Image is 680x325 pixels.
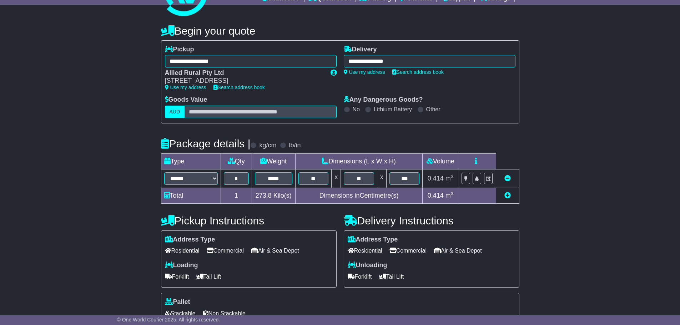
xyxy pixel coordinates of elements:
[344,69,385,75] a: Use my address
[348,236,398,244] label: Address Type
[392,69,444,75] a: Search address book
[348,245,382,256] span: Residential
[348,271,372,282] span: Forklift
[445,175,454,182] span: m
[221,188,252,203] td: 1
[161,138,251,149] h4: Package details |
[165,261,198,269] label: Loading
[207,245,244,256] span: Commercial
[221,153,252,169] td: Qty
[161,153,221,169] td: Type
[295,188,423,203] td: Dimensions in Centimetre(s)
[428,192,444,199] span: 0.414
[165,77,323,85] div: [STREET_ADDRESS]
[353,106,360,113] label: No
[165,245,200,256] span: Residential
[165,106,185,118] label: AUD
[445,192,454,199] span: m
[165,85,206,90] a: Use my address
[344,96,423,104] label: Any Dangerous Goods?
[428,175,444,182] span: 0.414
[203,308,246,319] span: Non Stackable
[379,271,404,282] span: Tail Lift
[165,271,189,282] span: Forklift
[374,106,412,113] label: Lithium Battery
[295,153,423,169] td: Dimensions (L x W x H)
[426,106,440,113] label: Other
[451,191,454,196] sup: 3
[165,46,194,54] label: Pickup
[504,175,511,182] a: Remove this item
[165,96,207,104] label: Goods Value
[256,192,272,199] span: 273.8
[165,236,215,244] label: Address Type
[289,142,301,149] label: lb/in
[423,153,458,169] td: Volume
[348,261,387,269] label: Unloading
[344,46,377,54] label: Delivery
[451,174,454,179] sup: 3
[389,245,427,256] span: Commercial
[165,308,196,319] span: Stackable
[504,192,511,199] a: Add new item
[344,215,519,227] h4: Delivery Instructions
[196,271,221,282] span: Tail Lift
[251,245,299,256] span: Air & Sea Depot
[259,142,276,149] label: kg/cm
[117,317,220,323] span: © One World Courier 2025. All rights reserved.
[434,245,482,256] span: Air & Sea Depot
[252,188,295,203] td: Kilo(s)
[252,153,295,169] td: Weight
[377,169,386,188] td: x
[213,85,265,90] a: Search address book
[161,25,519,37] h4: Begin your quote
[165,69,323,77] div: Allied Rural Pty Ltd
[161,215,337,227] h4: Pickup Instructions
[332,169,341,188] td: x
[165,298,190,306] label: Pallet
[161,188,221,203] td: Total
